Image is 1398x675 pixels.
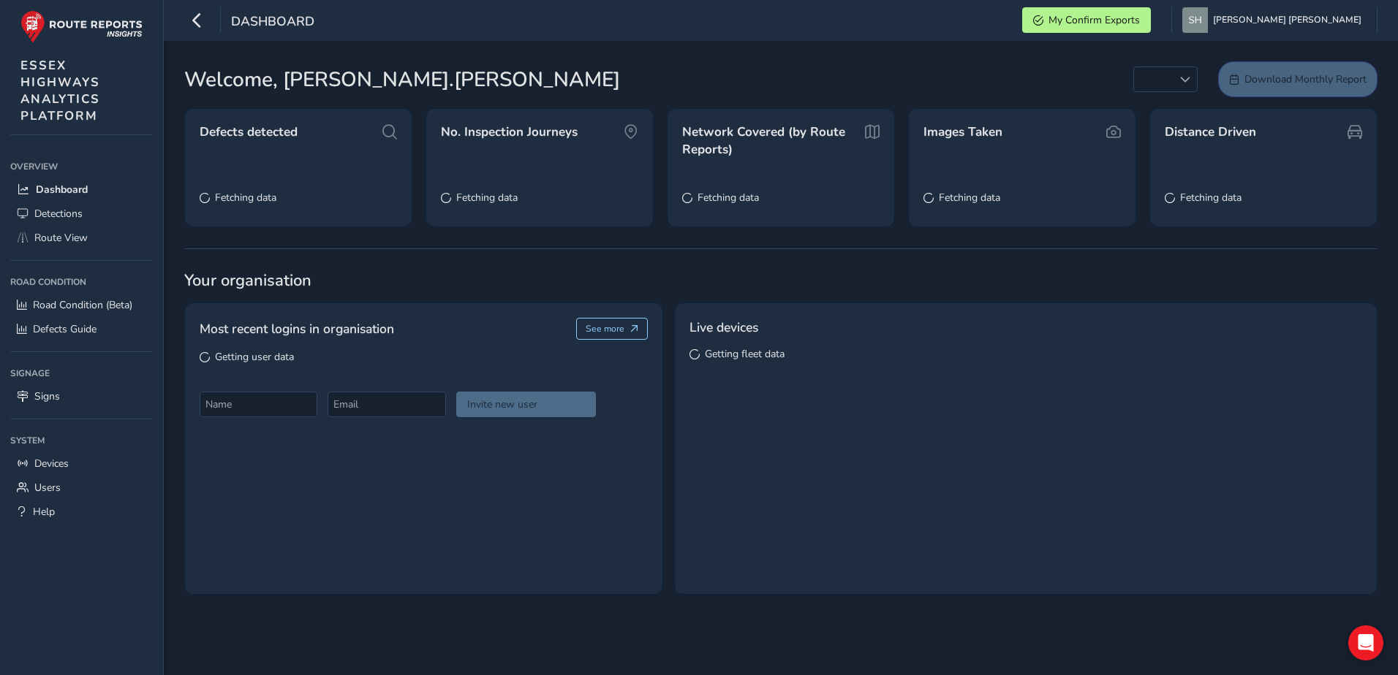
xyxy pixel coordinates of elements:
[10,156,153,178] div: Overview
[939,191,1000,205] span: Fetching data
[1022,7,1151,33] button: My Confirm Exports
[33,298,132,312] span: Road Condition (Beta)
[10,293,153,317] a: Road Condition (Beta)
[1180,191,1242,205] span: Fetching data
[10,202,153,226] a: Detections
[215,191,276,205] span: Fetching data
[10,178,153,202] a: Dashboard
[10,476,153,500] a: Users
[36,183,88,197] span: Dashboard
[1165,123,1256,141] span: Distance Driven
[231,12,314,33] span: Dashboard
[705,347,785,361] span: Getting fleet data
[1048,13,1140,27] span: My Confirm Exports
[10,226,153,250] a: Route View
[1348,625,1383,660] div: Open Intercom Messenger
[1182,7,1367,33] button: [PERSON_NAME] [PERSON_NAME]
[20,10,143,43] img: rr logo
[200,392,317,417] input: Name
[33,505,55,519] span: Help
[10,271,153,293] div: Road Condition
[33,322,97,336] span: Defects Guide
[689,318,758,337] span: Live devices
[34,389,60,403] span: Signs
[923,123,1002,141] span: Images Taken
[10,500,153,524] a: Help
[184,270,1378,291] span: Your organisation
[10,362,153,384] div: Signage
[34,481,61,495] span: Users
[10,430,153,451] div: System
[1182,7,1208,33] img: diamond-layout
[10,384,153,408] a: Signs
[20,57,100,124] span: ESSEX HIGHWAYS ANALYTICS PLATFORM
[698,191,759,205] span: Fetching data
[34,457,69,470] span: Devices
[200,319,394,338] span: Most recent logins in organisation
[586,323,624,335] span: See more
[328,392,445,417] input: Email
[456,191,518,205] span: Fetching data
[184,64,620,95] span: Welcome, [PERSON_NAME].[PERSON_NAME]
[10,317,153,341] a: Defects Guide
[34,207,83,221] span: Detections
[34,231,88,245] span: Route View
[10,451,153,476] a: Devices
[682,123,860,158] span: Network Covered (by Route Reports)
[576,318,649,340] button: See more
[215,350,294,364] span: Getting user data
[1213,7,1361,33] span: [PERSON_NAME] [PERSON_NAME]
[441,123,578,141] span: No. Inspection Journeys
[200,123,298,141] span: Defects detected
